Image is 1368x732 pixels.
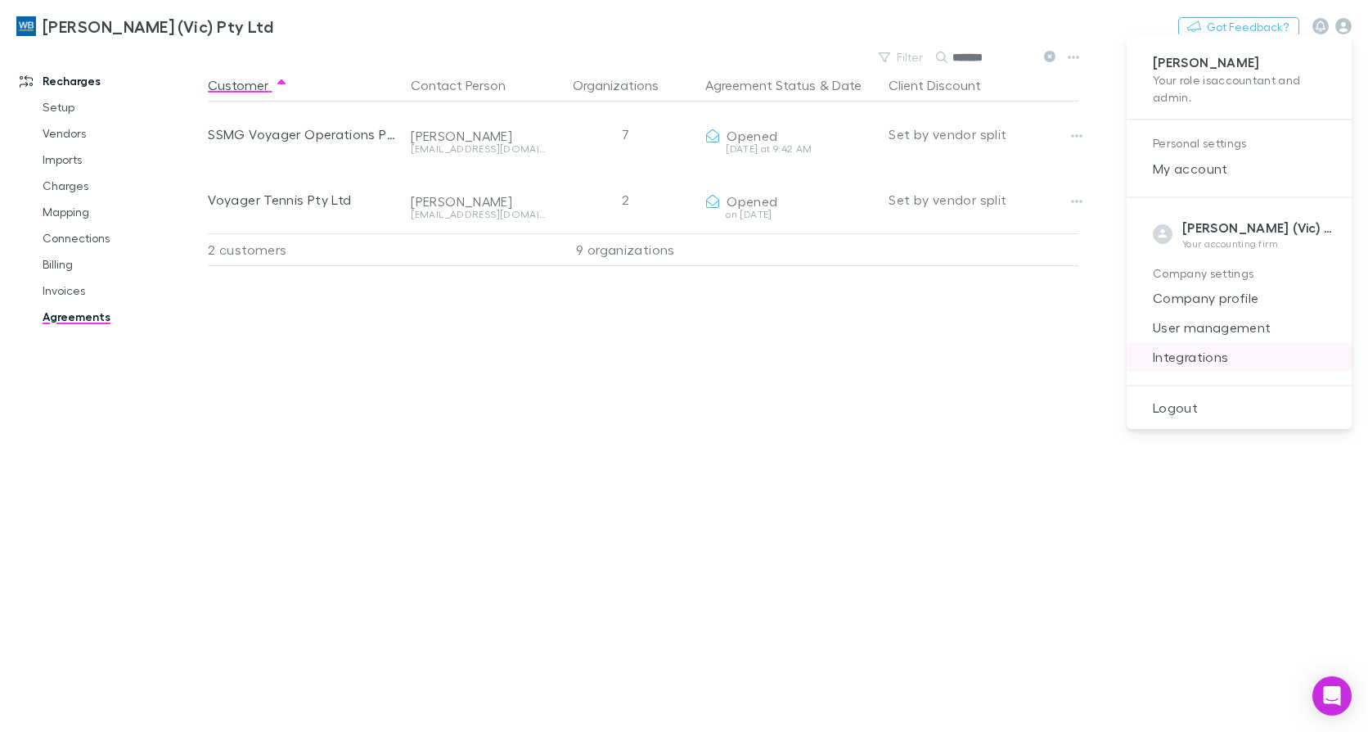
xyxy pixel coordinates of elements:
p: Personal settings [1153,133,1325,154]
span: User management [1140,318,1339,337]
span: Company profile [1140,288,1339,308]
p: Your role is accountant and admin . [1153,71,1325,106]
span: Logout [1140,398,1339,418]
p: [PERSON_NAME] [1153,54,1325,71]
span: Integrations [1140,347,1339,367]
p: Your accounting firm [1182,237,1339,251]
p: Company settings [1153,264,1325,284]
div: Open Intercom Messenger [1312,676,1352,716]
span: My account [1140,159,1339,178]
